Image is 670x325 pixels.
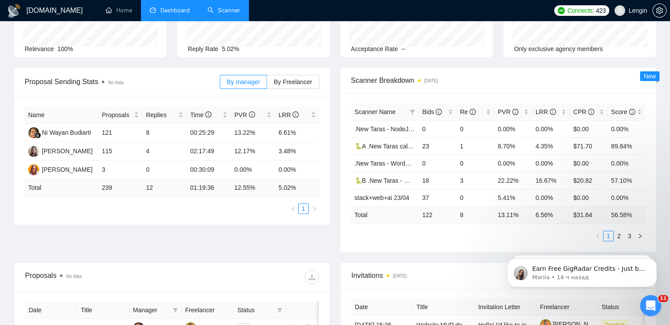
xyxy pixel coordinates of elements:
[187,124,231,142] td: 00:25:29
[355,143,494,150] a: 🐍A .New Taras call or chat 30%view 0 reply 23/04
[142,179,186,196] td: 12
[277,307,282,313] span: filter
[456,172,494,189] td: 3
[532,172,570,189] td: 16.67%
[652,4,666,18] button: setting
[187,142,231,161] td: 02:17:49
[413,299,475,316] th: Title
[298,203,309,214] li: 1
[424,78,438,83] time: [DATE]
[607,172,645,189] td: 57.10%
[537,299,598,316] th: Freelancer
[130,302,181,319] th: Manager
[234,111,255,118] span: PVR
[393,273,407,278] time: [DATE]
[187,161,231,179] td: 00:30:09
[275,161,319,179] td: 0.00%
[102,110,132,120] span: Proposals
[352,299,413,316] th: Date
[28,129,91,136] a: NWNi Wayan Budiarti
[292,111,299,118] span: info-circle
[355,126,450,133] a: .New Taras - NodeJS with symbols
[351,206,419,223] td: Total
[494,137,532,155] td: 8.70%
[401,45,405,52] span: --
[592,231,603,241] button: left
[588,109,594,115] span: info-circle
[275,303,284,317] span: filter
[355,194,410,201] a: stack+web+ai 23/04
[98,142,142,161] td: 115
[532,120,570,137] td: 0.00%
[624,231,635,241] li: 3
[635,231,645,241] li: Next Page
[25,107,98,124] th: Name
[98,107,142,124] th: Proposals
[637,233,643,239] span: right
[603,231,614,241] li: 1
[355,108,396,115] span: Scanner Name
[418,206,456,223] td: 122
[653,7,666,14] span: setting
[418,172,456,189] td: 18
[418,137,456,155] td: 23
[290,206,296,211] span: left
[237,305,274,315] span: Status
[150,7,156,13] span: dashboard
[658,295,668,302] span: 11
[288,203,298,214] li: Previous Page
[309,203,319,214] button: right
[514,45,603,52] span: Only exclusive agency members
[42,128,91,137] div: Ni Wayan Budiarti
[227,78,260,85] span: By manager
[494,120,532,137] td: 0.00%
[570,206,607,223] td: $ 31.64
[142,142,186,161] td: 4
[603,231,613,241] a: 1
[98,124,142,142] td: 121
[456,206,494,223] td: 8
[231,179,275,196] td: 12.55 %
[28,147,93,154] a: NB[PERSON_NAME]
[595,233,600,239] span: left
[536,108,556,115] span: LRR
[108,80,123,85] span: No data
[231,124,275,142] td: 13.22%
[607,137,645,155] td: 89.84%
[305,273,318,281] span: download
[181,302,233,319] th: Freelancer
[42,165,93,174] div: [PERSON_NAME]
[274,78,312,85] span: By Freelancer
[98,161,142,179] td: 3
[470,109,476,115] span: info-circle
[456,155,494,172] td: 0
[351,45,398,52] span: Acceptance Rate
[160,7,190,14] span: Dashboard
[644,73,656,80] span: New
[456,189,494,206] td: 0
[436,109,442,115] span: info-circle
[275,124,319,142] td: 6.61%
[418,189,456,206] td: 37
[171,303,180,317] span: filter
[190,111,211,118] span: Time
[498,108,518,115] span: PVR
[614,231,624,241] li: 2
[142,161,186,179] td: 0
[25,45,54,52] span: Relevance
[142,124,186,142] td: 8
[311,206,317,211] span: right
[299,204,308,214] a: 1
[607,155,645,172] td: 0.00%
[66,274,81,279] span: No data
[205,111,211,118] span: info-circle
[573,108,594,115] span: CPR
[352,270,645,281] span: Invitations
[275,142,319,161] td: 3.48%
[570,172,607,189] td: $20.82
[418,120,456,137] td: 0
[25,76,220,87] span: Proposal Sending Stats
